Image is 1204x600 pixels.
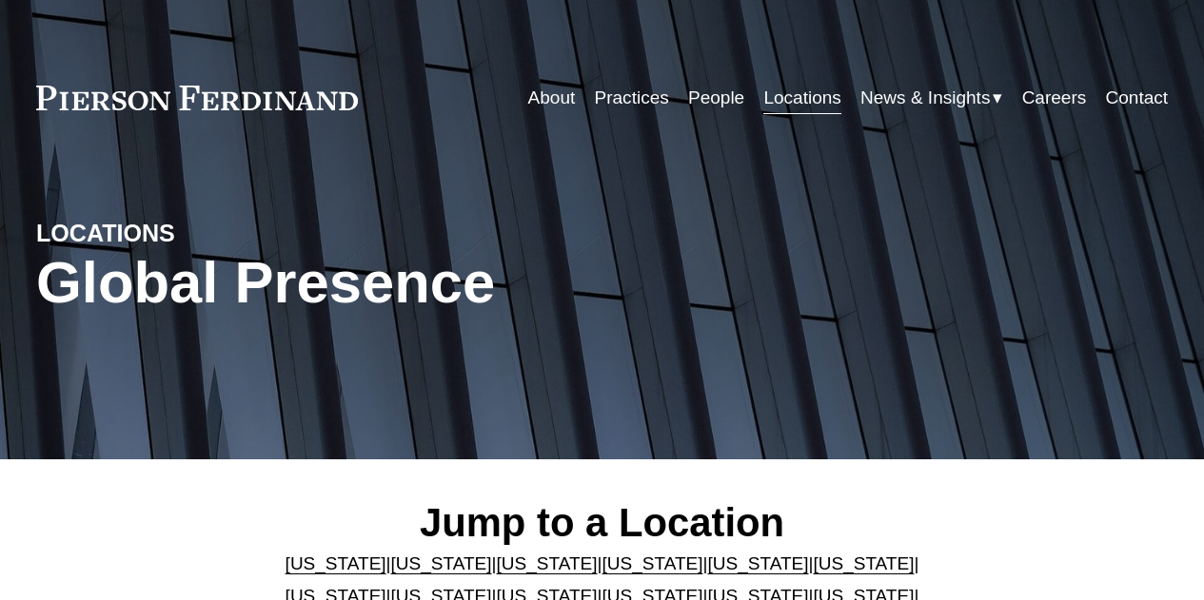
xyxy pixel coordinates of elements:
[602,553,703,573] a: [US_STATE]
[391,553,492,573] a: [US_STATE]
[1022,80,1087,116] a: Careers
[595,80,669,116] a: Practices
[528,80,576,116] a: About
[36,219,319,249] h4: LOCATIONS
[688,80,744,116] a: People
[860,80,1002,116] a: folder dropdown
[497,553,598,573] a: [US_STATE]
[36,249,791,316] h1: Global Presence
[272,499,933,548] h2: Jump to a Location
[813,553,914,573] a: [US_STATE]
[860,82,990,114] span: News & Insights
[286,553,386,573] a: [US_STATE]
[707,553,808,573] a: [US_STATE]
[1106,80,1169,116] a: Contact
[763,80,840,116] a: Locations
